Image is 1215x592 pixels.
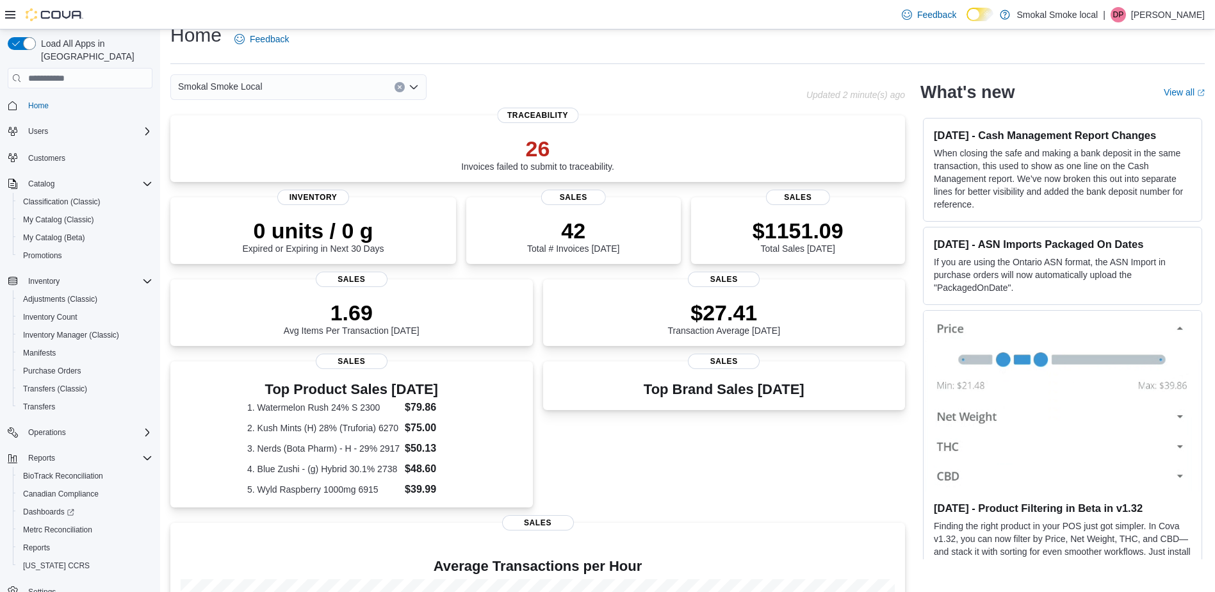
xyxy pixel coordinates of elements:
span: Sales [502,515,574,530]
button: Adjustments (Classic) [13,290,158,308]
dt: 2. Kush Mints (H) 28% (Truforia) 6270 [247,422,400,434]
button: Reports [23,450,60,466]
span: My Catalog (Beta) [23,233,85,243]
a: Adjustments (Classic) [18,292,102,307]
button: My Catalog (Classic) [13,211,158,229]
em: Beta Features [1018,559,1075,570]
p: If you are using the Ontario ASN format, the ASN Import in purchase orders will now automatically... [934,256,1191,294]
span: Reports [23,543,50,553]
span: My Catalog (Classic) [18,212,152,227]
span: Reports [18,540,152,555]
img: Cova [26,8,83,21]
div: Total # Invoices [DATE] [527,218,619,254]
span: Metrc Reconciliation [18,522,152,538]
a: Purchase Orders [18,363,86,379]
a: Transfers (Classic) [18,381,92,397]
svg: External link [1197,89,1205,97]
span: Canadian Compliance [23,489,99,499]
button: Classification (Classic) [13,193,158,211]
a: My Catalog (Classic) [18,212,99,227]
button: Users [3,122,158,140]
span: Purchase Orders [18,363,152,379]
a: Metrc Reconciliation [18,522,97,538]
h3: Top Product Sales [DATE] [247,382,455,397]
a: Feedback [897,2,961,28]
button: Catalog [3,175,158,193]
span: Inventory Count [18,309,152,325]
span: Smokal Smoke Local [178,79,263,94]
span: Sales [316,272,387,287]
p: 26 [461,136,614,161]
a: Inventory Count [18,309,83,325]
p: 42 [527,218,619,243]
dd: $79.86 [405,400,455,415]
span: Dark Mode [966,21,967,22]
a: Classification (Classic) [18,194,106,210]
a: Home [23,98,54,113]
span: Catalog [28,179,54,189]
button: Clear input [395,82,405,92]
button: My Catalog (Beta) [13,229,158,247]
span: Sales [766,190,830,205]
dd: $75.00 [405,420,455,436]
h1: Home [170,22,222,48]
span: Inventory [277,190,349,205]
a: Inventory Manager (Classic) [18,327,124,343]
span: Metrc Reconciliation [23,525,92,535]
span: Inventory [23,274,152,289]
p: | [1103,7,1105,22]
span: Catalog [23,176,152,192]
p: Finding the right product in your POS just got simpler. In Cova v1.32, you can now filter by Pric... [934,520,1191,584]
span: Feedback [917,8,956,21]
span: Feedback [250,33,289,45]
span: My Catalog (Beta) [18,230,152,245]
a: Feedback [229,26,294,52]
span: Promotions [18,248,152,263]
p: Smokal Smoke local [1016,7,1098,22]
span: Canadian Compliance [18,486,152,502]
div: Invoices failed to submit to traceability. [461,136,614,172]
span: Customers [28,153,65,163]
span: Adjustments (Classic) [18,292,152,307]
a: Customers [23,151,70,166]
div: Devin Peters [1111,7,1126,22]
span: Dashboards [23,507,74,517]
a: BioTrack Reconciliation [18,468,108,484]
h2: What's new [920,82,1015,103]
span: Promotions [23,251,62,261]
dd: $39.99 [405,482,455,497]
p: $1151.09 [753,218,844,243]
p: $27.41 [667,300,780,325]
span: Home [28,101,49,111]
p: [PERSON_NAME] [1131,7,1205,22]
p: When closing the safe and making a bank deposit in the same transaction, this used to show as one... [934,147,1191,211]
span: Classification (Classic) [23,197,101,207]
button: Transfers [13,398,158,416]
h3: [DATE] - Product Filtering in Beta in v1.32 [934,502,1191,514]
a: Dashboards [13,503,158,521]
h3: Top Brand Sales [DATE] [644,382,804,397]
span: Users [23,124,152,139]
button: Reports [13,539,158,557]
span: Adjustments (Classic) [23,294,97,304]
button: Catalog [23,176,60,192]
button: Reports [3,449,158,467]
button: Users [23,124,53,139]
button: Purchase Orders [13,362,158,380]
span: Sales [316,354,387,369]
span: Operations [28,427,66,438]
span: Transfers (Classic) [18,381,152,397]
span: Manifests [18,345,152,361]
span: My Catalog (Classic) [23,215,94,225]
button: BioTrack Reconciliation [13,467,158,485]
dt: 3. Nerds (Bota Pharm) - H - 29% 2917 [247,442,400,455]
span: Inventory Manager (Classic) [18,327,152,343]
div: Expired or Expiring in Next 30 Days [243,218,384,254]
span: Home [23,97,152,113]
div: Avg Items Per Transaction [DATE] [284,300,420,336]
dd: $48.60 [405,461,455,477]
span: Traceability [497,108,578,123]
dd: $50.13 [405,441,455,456]
button: Inventory [3,272,158,290]
button: Customers [3,148,158,167]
